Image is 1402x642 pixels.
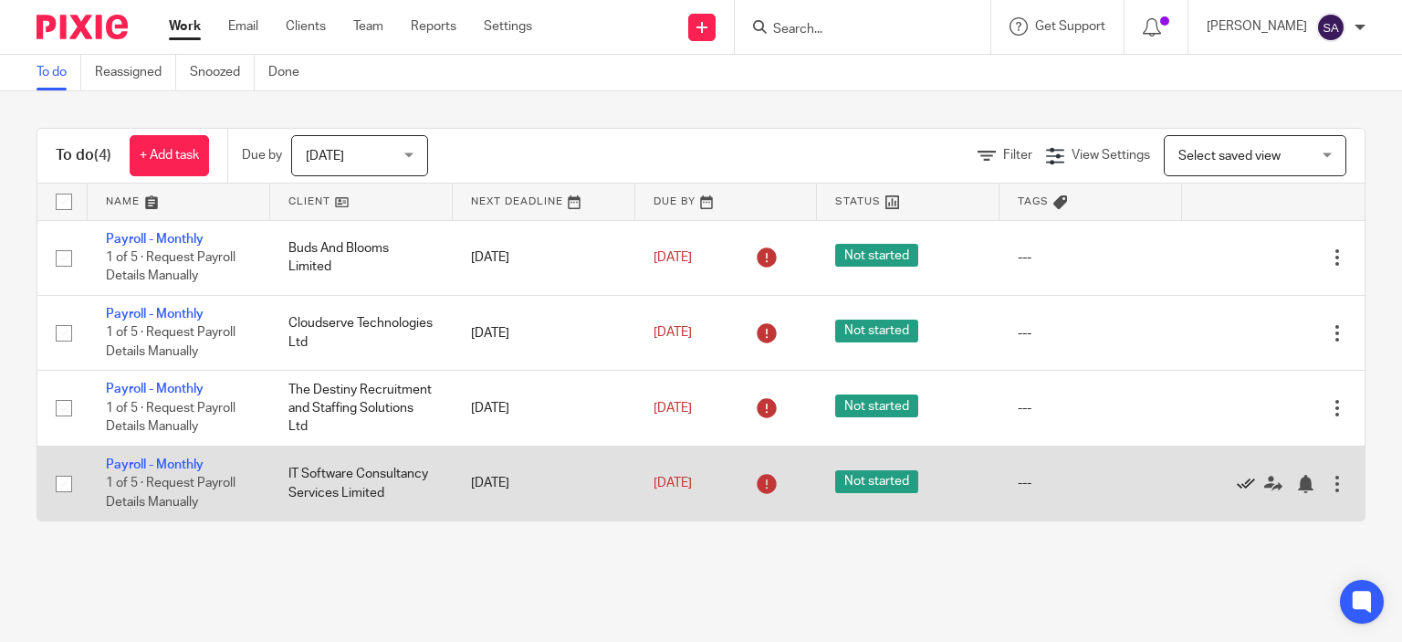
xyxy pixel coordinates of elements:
[106,233,204,246] a: Payroll - Monthly
[411,17,456,36] a: Reports
[654,327,692,340] span: [DATE]
[94,148,111,163] span: (4)
[228,17,258,36] a: Email
[1018,399,1164,417] div: ---
[190,55,255,90] a: Snoozed
[286,17,326,36] a: Clients
[270,446,453,521] td: IT Software Consultancy Services Limited
[95,55,176,90] a: Reassigned
[1178,150,1281,163] span: Select saved view
[1207,17,1307,36] p: [PERSON_NAME]
[106,383,204,395] a: Payroll - Monthly
[106,327,235,359] span: 1 of 5 · Request Payroll Details Manually
[654,477,692,489] span: [DATE]
[835,395,918,417] span: Not started
[106,477,235,509] span: 1 of 5 · Request Payroll Details Manually
[270,220,453,295] td: Buds And Blooms Limited
[1018,196,1049,206] span: Tags
[654,251,692,264] span: [DATE]
[56,146,111,165] h1: To do
[1237,474,1264,492] a: Mark as done
[106,308,204,321] a: Payroll - Monthly
[242,146,282,164] p: Due by
[270,295,453,370] td: Cloudserve Technologies Ltd
[1018,248,1164,267] div: ---
[1072,149,1150,162] span: View Settings
[771,22,936,38] input: Search
[1035,20,1105,33] span: Get Support
[835,320,918,342] span: Not started
[1018,474,1164,492] div: ---
[1018,324,1164,342] div: ---
[835,470,918,493] span: Not started
[306,150,344,163] span: [DATE]
[1003,149,1032,162] span: Filter
[835,244,918,267] span: Not started
[270,371,453,446] td: The Destiny Recruitment and Staffing Solutions Ltd
[169,17,201,36] a: Work
[453,295,635,370] td: [DATE]
[453,371,635,446] td: [DATE]
[353,17,383,36] a: Team
[106,402,235,434] span: 1 of 5 · Request Payroll Details Manually
[37,55,81,90] a: To do
[453,220,635,295] td: [DATE]
[268,55,313,90] a: Done
[453,446,635,521] td: [DATE]
[484,17,532,36] a: Settings
[130,135,209,176] a: + Add task
[654,402,692,415] span: [DATE]
[37,15,128,39] img: Pixie
[106,251,235,283] span: 1 of 5 · Request Payroll Details Manually
[1316,13,1345,42] img: svg%3E
[106,458,204,471] a: Payroll - Monthly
